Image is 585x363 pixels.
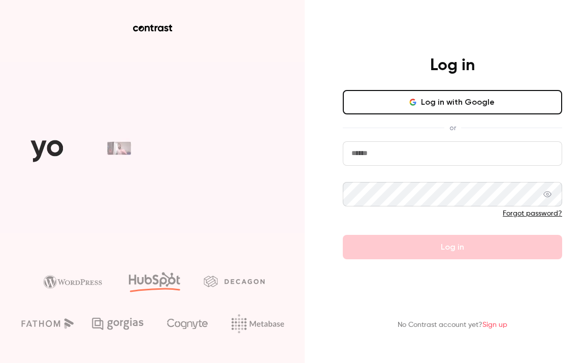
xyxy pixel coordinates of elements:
a: Forgot password? [503,210,562,217]
a: Sign up [482,321,507,328]
button: Log in with Google [343,90,562,114]
h4: Log in [430,55,475,76]
span: or [444,123,461,133]
img: decagon [204,276,265,287]
p: No Contrast account yet? [398,320,507,330]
